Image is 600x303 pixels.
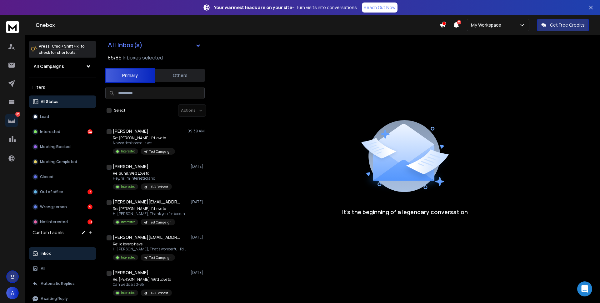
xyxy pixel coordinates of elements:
[149,291,168,295] p: U&O Podcast
[121,255,136,260] p: Interested
[108,54,122,61] span: 85 / 85
[149,220,171,225] p: Test Campaign
[36,21,439,29] h1: Onebox
[29,247,96,260] button: Inbox
[113,277,172,282] p: Re: [PERSON_NAME], We'd Love to
[40,189,63,194] p: Out of office
[113,128,148,134] h1: [PERSON_NAME]
[6,287,19,299] button: A
[103,39,206,51] button: All Inbox(s)
[113,176,172,181] p: Hey, hi I’m interested and
[29,277,96,290] button: Automatic Replies
[191,199,205,204] p: [DATE]
[214,4,357,11] p: – Turn visits into conversations
[41,266,45,271] p: All
[29,60,96,73] button: All Campaigns
[29,126,96,138] button: Interested34
[40,129,60,134] p: Interested
[550,22,585,28] p: Get Free Credits
[6,21,19,33] img: logo
[40,159,77,164] p: Meeting Completed
[87,219,92,224] div: 10
[40,204,67,209] p: Wrong person
[187,129,205,134] p: 09:39 AM
[41,296,68,301] p: Awaiting Reply
[105,68,155,83] button: Primary
[113,247,188,252] p: Hi [PERSON_NAME], That’s wonderful, I’d be
[29,186,96,198] button: Out of office7
[537,19,589,31] button: Get Free Credits
[149,149,171,154] p: Test Campaign
[29,141,96,153] button: Meeting Booked
[113,270,148,276] h1: [PERSON_NAME]
[121,290,136,295] p: Interested
[87,129,92,134] div: 34
[113,199,182,205] h1: [PERSON_NAME][EMAIL_ADDRESS][DOMAIN_NAME]
[191,164,205,169] p: [DATE]
[108,42,142,48] h1: All Inbox(s)
[40,219,68,224] p: Not Interested
[41,251,51,256] p: Inbox
[457,20,461,24] span: 50
[123,54,163,61] h3: Inboxes selected
[191,235,205,240] p: [DATE]
[40,144,71,149] p: Meeting Booked
[113,171,172,176] p: Re: Sunil, We'd Love to
[577,281,592,296] div: Open Intercom Messenger
[155,69,205,82] button: Others
[39,43,85,56] p: Press to check for shortcuts.
[87,189,92,194] div: 7
[121,184,136,189] p: Interested
[15,112,20,117] p: 60
[29,201,96,213] button: Wrong person9
[113,141,175,146] p: No worries hope alls well.
[41,99,58,104] p: All Status
[364,4,396,11] p: Reach Out Now
[113,282,172,287] p: Can we do a 30-35
[362,3,397,13] a: Reach Out Now
[471,22,504,28] p: My Workspace
[342,208,468,216] p: It’s the beginning of a legendary conversation
[149,255,171,260] p: Test Campaign
[41,281,75,286] p: Automatic Replies
[113,242,188,247] p: Re: I'd love to have
[121,149,136,154] p: Interested
[5,114,18,127] a: 60
[113,234,182,240] h1: [PERSON_NAME][EMAIL_ADDRESS][DOMAIN_NAME]
[34,63,64,69] h1: All Campaigns
[40,174,53,179] p: Closed
[29,262,96,275] button: All
[113,163,148,170] h1: [PERSON_NAME]
[40,114,49,119] p: Lead
[113,211,188,216] p: Hi [PERSON_NAME], Thank you for booking,
[191,270,205,275] p: [DATE]
[29,83,96,92] h3: Filters
[149,185,168,189] p: U&O Podcast
[113,206,188,211] p: Re: [PERSON_NAME], I'd love to
[121,220,136,224] p: Interested
[29,171,96,183] button: Closed
[29,216,96,228] button: Not Interested10
[29,95,96,108] button: All Status
[114,108,125,113] label: Select
[29,110,96,123] button: Lead
[214,4,292,10] strong: Your warmest leads are on your site
[32,229,64,236] h3: Custom Labels
[113,136,175,141] p: Re: [PERSON_NAME], I'd love to
[29,156,96,168] button: Meeting Completed
[87,204,92,209] div: 9
[51,43,79,50] span: Cmd + Shift + k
